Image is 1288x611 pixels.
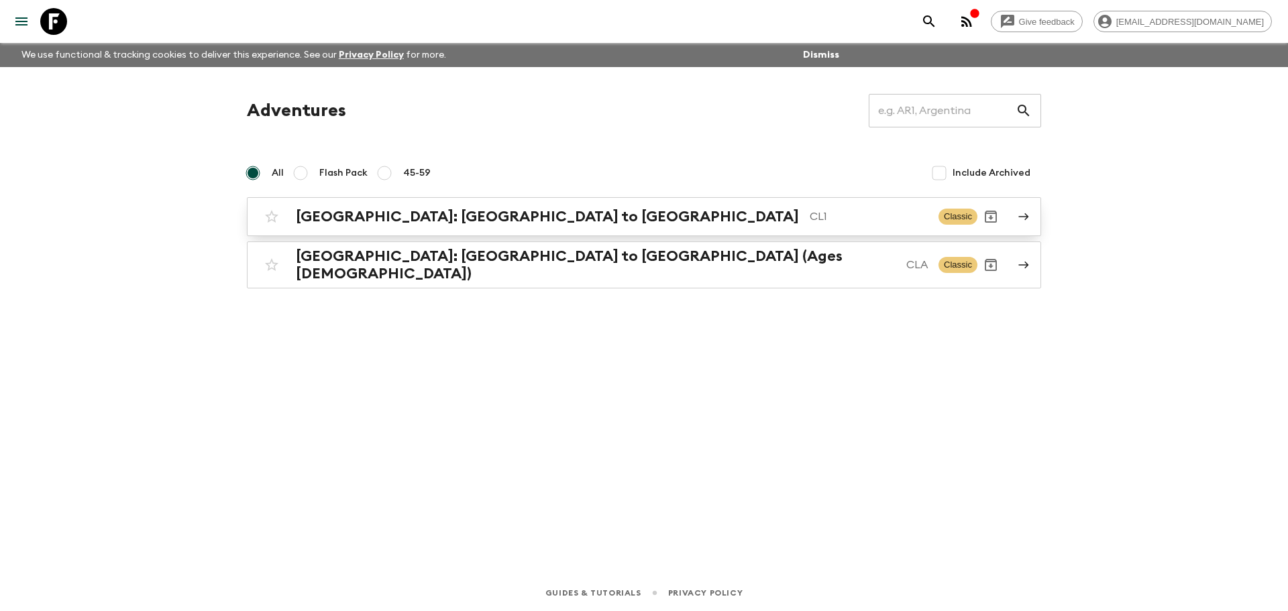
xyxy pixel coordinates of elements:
h2: [GEOGRAPHIC_DATA]: [GEOGRAPHIC_DATA] to [GEOGRAPHIC_DATA] [296,208,799,225]
a: [GEOGRAPHIC_DATA]: [GEOGRAPHIC_DATA] to [GEOGRAPHIC_DATA]CL1ClassicArchive [247,197,1041,236]
p: CLA [906,257,928,273]
button: Archive [977,252,1004,278]
button: menu [8,8,35,35]
button: Dismiss [800,46,843,64]
span: All [272,166,284,180]
div: [EMAIL_ADDRESS][DOMAIN_NAME] [1093,11,1272,32]
input: e.g. AR1, Argentina [869,92,1016,129]
a: Privacy Policy [339,50,404,60]
span: Flash Pack [319,166,368,180]
span: [EMAIL_ADDRESS][DOMAIN_NAME] [1109,17,1271,27]
a: Privacy Policy [668,586,743,600]
span: Classic [938,209,977,225]
span: 45-59 [403,166,431,180]
a: Guides & Tutorials [545,586,641,600]
span: Classic [938,257,977,273]
a: [GEOGRAPHIC_DATA]: [GEOGRAPHIC_DATA] to [GEOGRAPHIC_DATA] (Ages [DEMOGRAPHIC_DATA])CLAClassicArchive [247,241,1041,288]
p: CL1 [810,209,928,225]
h2: [GEOGRAPHIC_DATA]: [GEOGRAPHIC_DATA] to [GEOGRAPHIC_DATA] (Ages [DEMOGRAPHIC_DATA]) [296,247,896,282]
button: Archive [977,203,1004,230]
span: Include Archived [953,166,1030,180]
span: Give feedback [1012,17,1082,27]
h1: Adventures [247,97,346,124]
p: We use functional & tracking cookies to deliver this experience. See our for more. [16,43,451,67]
a: Give feedback [991,11,1083,32]
button: search adventures [916,8,943,35]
